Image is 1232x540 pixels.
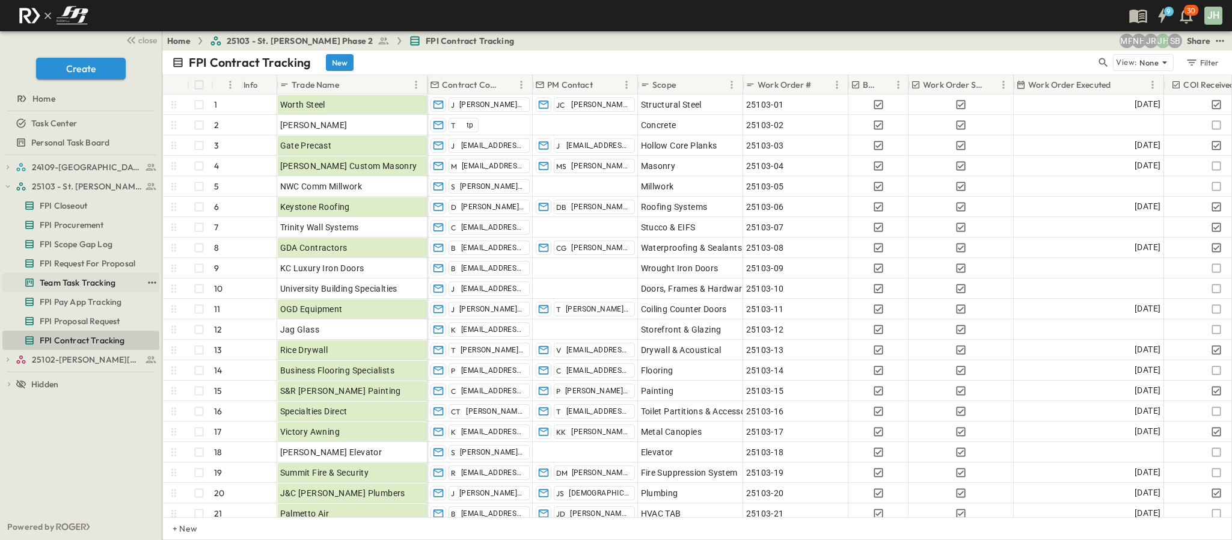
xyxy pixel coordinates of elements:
span: Trinity Wall Systems [280,221,359,233]
span: [EMAIL_ADDRESS][DOMAIN_NAME] [461,222,524,232]
span: B [451,264,455,273]
span: [DATE] [1135,425,1160,438]
span: University Building Specialties [280,283,397,295]
span: DB [556,203,566,212]
span: [PERSON_NAME] [572,468,630,477]
span: [PERSON_NAME][EMAIL_ADDRESS][DOMAIN_NAME] [461,202,524,212]
span: Concrete [641,119,676,131]
span: [DATE] [1135,200,1160,213]
button: Menu [514,78,529,92]
button: JH [1203,5,1224,26]
span: Drywall & Acoustical [641,344,722,356]
button: Menu [409,78,423,92]
div: Sterling Barnett (sterling@fpibuilders.com) [1168,34,1182,48]
span: 25103-18 [746,446,784,458]
div: FPI Contract Trackingtest [2,331,159,350]
p: FPI Contract Tracking [189,54,311,71]
span: [PERSON_NAME][EMAIL_ADDRESS][PERSON_NAME][DOMAIN_NAME] [459,100,524,109]
button: Menu [891,78,906,92]
span: DM [556,468,568,477]
span: [PERSON_NAME][EMAIL_ADDRESS][PERSON_NAME][DOMAIN_NAME] [459,304,524,314]
span: [DATE] [1135,404,1160,418]
span: [EMAIL_ADDRESS][DOMAIN_NAME] [566,141,630,150]
span: FPI Procurement [40,219,104,231]
p: PM Contact [547,79,593,91]
span: V [556,346,561,355]
span: Structural Steel [641,99,702,111]
button: Menu [996,78,1011,92]
span: Metal Canopies [641,426,702,438]
button: Sort [595,78,608,91]
a: 25103 - St. [PERSON_NAME] Phase 2 [210,35,390,47]
span: Coiling Counter Doors [641,303,727,315]
div: FPI Scope Gap Logtest [2,235,159,254]
a: 25103 - St. [PERSON_NAME] Phase 2 [16,178,157,195]
button: Sort [814,78,827,91]
span: Hidden [31,378,58,390]
div: Jayden Ramirez (jramirez@fpibuilders.com) [1144,34,1158,48]
span: J [451,284,455,293]
a: Task Center [2,115,157,132]
span: B [451,509,455,518]
span: [DATE] [1135,384,1160,397]
span: [PERSON_NAME] [280,119,348,131]
span: CG [556,244,567,253]
span: [PERSON_NAME] [571,100,629,109]
span: D [451,203,456,212]
span: [PERSON_NAME] [571,161,629,171]
span: 25103-17 [746,426,784,438]
p: 16 [214,405,222,417]
span: JD [556,509,566,518]
span: J&C [PERSON_NAME] Plumbers [280,487,405,499]
span: Keystone Roofing [280,201,350,213]
span: JC [556,100,565,109]
p: View: [1116,56,1137,69]
button: test [145,275,159,290]
p: 17 [214,426,221,438]
span: [DEMOGRAPHIC_DATA][PERSON_NAME] [569,488,629,498]
button: Filter [1181,54,1222,71]
p: Work Order Sent [923,79,984,91]
p: 3 [214,140,219,152]
p: 30 [1187,6,1195,16]
span: [PERSON_NAME] [571,243,629,253]
span: FPI Scope Gap Log [40,238,112,250]
span: Hollow Core Planks [641,140,717,152]
span: P [451,366,455,375]
span: K [451,325,456,334]
span: [DATE] [1135,241,1160,254]
span: Personal Task Board [31,137,109,149]
span: [EMAIL_ADDRESS][DOMAIN_NAME] [461,509,524,518]
span: 25103-04 [746,160,784,172]
span: Doors, Frames & Hardware [641,283,747,295]
div: 25103 - St. [PERSON_NAME] Phase 2test [2,177,159,196]
span: C [451,223,456,232]
span: S [451,182,455,191]
span: FPI Contract Tracking [40,334,125,346]
span: 25103-12 [746,324,784,336]
a: FPI Pay App Tracking [2,293,157,310]
a: FPI Closeout [2,197,157,214]
p: 1 [214,99,217,111]
button: test [1213,34,1227,48]
span: 25103-07 [746,221,784,233]
p: 12 [214,324,222,336]
div: Share [1187,35,1210,47]
p: None [1139,57,1159,69]
a: Team Task Tracking [2,274,143,291]
span: Waterproofing & Sealants [641,242,743,254]
span: [EMAIL_ADDRESS][DOMAIN_NAME] [566,407,630,416]
a: 25102-Christ The Redeemer Anglican Church [16,351,157,368]
p: 19 [214,467,222,479]
button: Menu [223,78,238,92]
span: [DATE] [1135,506,1160,520]
span: Business Flooring Specialists [280,364,395,376]
span: 24109-St. Teresa of Calcutta Parish Hall [32,161,142,173]
p: 7 [214,221,218,233]
div: Filter [1185,56,1219,69]
span: Rice Drywall [280,344,328,356]
span: T [556,305,561,314]
button: Menu [830,78,844,92]
button: Sort [342,78,355,91]
span: [PERSON_NAME][EMAIL_ADDRESS][DOMAIN_NAME] [565,386,630,396]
